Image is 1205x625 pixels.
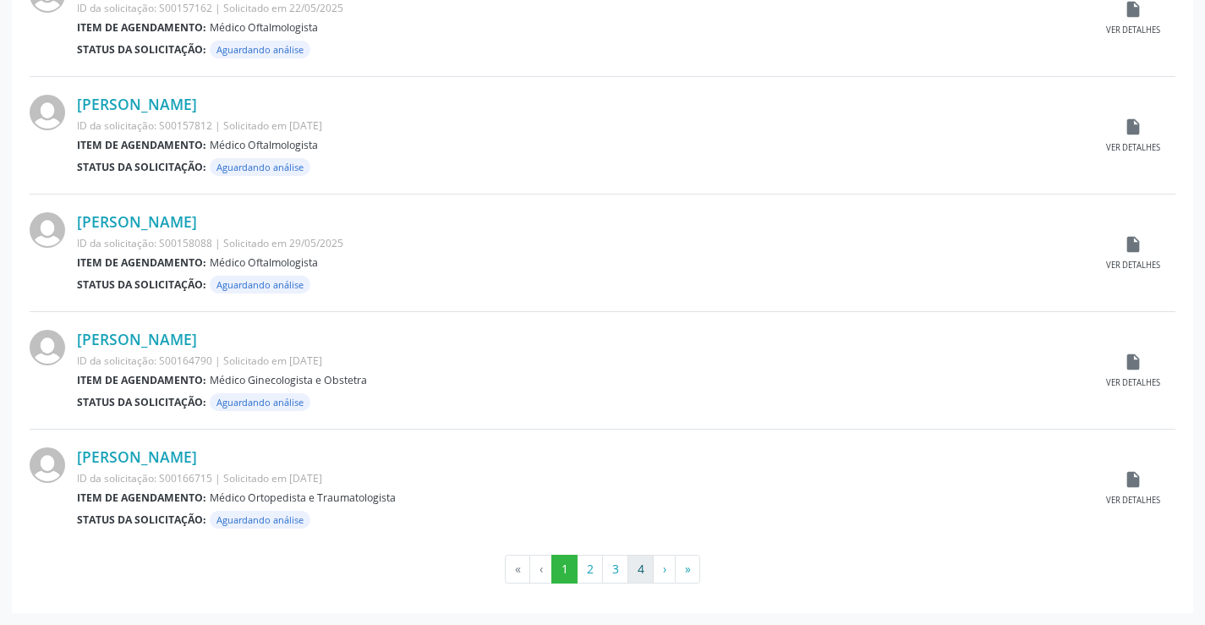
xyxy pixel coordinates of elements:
[77,373,206,387] b: Item de agendamento:
[210,276,310,293] span: Aguardando análise
[77,471,221,485] span: ID da solicitação: S00166715 |
[223,118,322,133] span: Solicitado em [DATE]
[653,555,676,584] button: Go to next page
[77,513,206,527] b: Status da solicitação:
[602,555,628,584] button: Go to page 3
[77,118,221,133] span: ID da solicitação: S00157812 |
[1124,470,1142,489] i: insert_drive_file
[1124,353,1142,371] i: insert_drive_file
[223,236,343,250] span: Solicitado em 29/05/2025
[1106,25,1160,36] div: Ver detalhes
[210,511,310,529] span: Aguardando análise
[77,1,221,15] span: ID da solicitação: S00157162 |
[1124,118,1142,136] i: insert_drive_file
[210,373,367,387] span: Médico Ginecologista e Obstetra
[77,212,197,231] a: [PERSON_NAME]
[1106,260,1160,271] div: Ver detalhes
[577,555,603,584] button: Go to page 2
[77,330,197,348] a: [PERSON_NAME]
[223,354,322,368] span: Solicitado em [DATE]
[30,330,65,365] img: img
[77,354,221,368] span: ID da solicitação: S00164790 |
[77,255,206,270] b: Item de agendamento:
[1124,235,1142,254] i: insert_drive_file
[223,1,343,15] span: Solicitado em 22/05/2025
[30,95,65,130] img: img
[77,42,206,57] b: Status da solicitação:
[210,491,396,505] span: Médico Ortopedista e Traumatologista
[210,20,318,35] span: Médico Oftalmologista
[77,160,206,174] b: Status da solicitação:
[30,555,1175,584] ul: Pagination
[551,555,578,584] button: Go to page 1
[77,277,206,292] b: Status da solicitação:
[77,95,197,113] a: [PERSON_NAME]
[77,447,197,466] a: [PERSON_NAME]
[77,395,206,409] b: Status da solicitação:
[223,471,322,485] span: Solicitado em [DATE]
[30,212,65,248] img: img
[77,236,221,250] span: ID da solicitação: S00158088 |
[1106,142,1160,154] div: Ver detalhes
[627,555,654,584] button: Go to page 4
[1106,377,1160,389] div: Ver detalhes
[675,555,700,584] button: Go to last page
[77,491,206,505] b: Item de agendamento:
[210,158,310,176] span: Aguardando análise
[210,255,318,270] span: Médico Oftalmologista
[30,447,65,483] img: img
[210,138,318,152] span: Médico Oftalmologista
[1106,495,1160,507] div: Ver detalhes
[77,138,206,152] b: Item de agendamento:
[77,20,206,35] b: Item de agendamento:
[210,393,310,411] span: Aguardando análise
[210,41,310,58] span: Aguardando análise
